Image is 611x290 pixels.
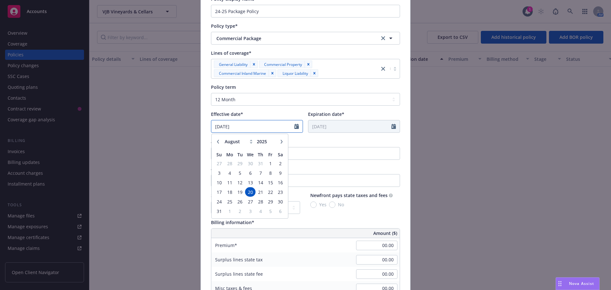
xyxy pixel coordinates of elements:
[211,32,400,45] button: Commercial Packageclear selection
[256,169,265,177] span: 7
[310,192,388,198] span: Newfront pays state taxes and fees
[276,197,285,206] td: 30
[256,206,265,216] td: 4
[211,219,254,225] span: Billing information*
[356,241,397,250] input: 0.00
[269,69,276,77] div: Remove [object Object]
[214,159,224,168] td: 27
[280,70,308,77] span: Liquor Liability
[276,178,285,187] td: 16
[329,202,335,208] input: No
[276,188,285,196] span: 23
[245,159,256,168] td: 30
[215,257,263,263] span: Surplus lines state tax
[215,188,223,196] span: 17
[265,187,275,197] td: 22
[225,188,234,196] span: 18
[211,50,251,56] span: Lines of coverage*
[569,281,594,286] span: Nova Assist
[211,165,277,171] span: Assigned account manager(s)*
[235,178,245,187] td: 12
[245,178,256,187] td: 13
[256,168,265,178] td: 7
[256,159,265,168] td: 31
[308,111,344,117] span: Expiration date*
[216,152,222,158] span: Su
[219,61,248,68] span: General Liability
[256,188,265,196] span: 21
[211,174,400,187] input: Filter by keyword...
[211,111,243,117] span: Effective date*
[245,197,256,206] td: 27
[245,187,256,197] td: 20
[256,159,265,167] span: 31
[266,179,275,187] span: 15
[265,168,275,178] td: 8
[265,197,275,206] td: 29
[258,152,263,158] span: Th
[225,179,234,187] span: 11
[266,198,275,206] span: 29
[256,178,265,187] td: 14
[236,169,244,177] span: 5
[215,179,223,187] span: 10
[235,168,245,178] td: 5
[391,124,396,129] button: Calendar
[256,198,265,206] span: 28
[308,120,391,132] input: MM/DD/YYYY
[246,159,255,167] span: 30
[276,187,285,197] td: 23
[356,255,397,265] input: 0.00
[211,23,238,29] span: Policy type*
[216,61,248,68] span: General Liability
[236,159,244,167] span: 29
[294,124,299,129] svg: Calendar
[373,230,397,237] span: Amount ($)
[224,178,235,187] td: 11
[379,65,387,73] a: close
[211,192,251,198] span: Surplus lines state
[211,84,236,90] span: Policy term
[236,179,244,187] span: 12
[226,152,233,158] span: Mo
[214,178,224,187] td: 10
[235,159,245,168] td: 29
[215,242,237,248] span: Premium
[225,159,234,167] span: 28
[245,168,256,178] td: 6
[246,179,255,187] span: 13
[276,179,285,187] span: 16
[268,152,272,158] span: Fr
[264,61,302,68] span: Commercial Property
[278,152,283,158] span: Sa
[216,70,266,77] span: Commercial Inland Marine
[214,168,224,178] td: 3
[224,168,235,178] td: 4
[214,187,224,197] td: 17
[215,159,223,167] span: 27
[276,206,285,216] td: 6
[276,169,285,177] span: 9
[247,152,254,158] span: We
[215,169,223,177] span: 3
[311,69,318,77] div: Remove [object Object]
[225,207,234,215] span: 1
[211,120,294,132] input: MM/DD/YYYY
[224,187,235,197] td: 18
[276,159,285,168] td: 2
[283,70,308,77] span: Liquor Liability
[556,278,564,290] div: Drag to move
[224,197,235,206] td: 25
[256,207,265,215] span: 4
[556,277,600,290] button: Nova Assist
[246,207,255,215] span: 3
[305,60,312,68] div: Remove [object Object]
[256,197,265,206] td: 28
[215,198,223,206] span: 24
[225,198,234,206] span: 25
[276,168,285,178] td: 9
[235,187,245,197] td: 19
[266,207,275,215] span: 5
[276,207,285,215] span: 6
